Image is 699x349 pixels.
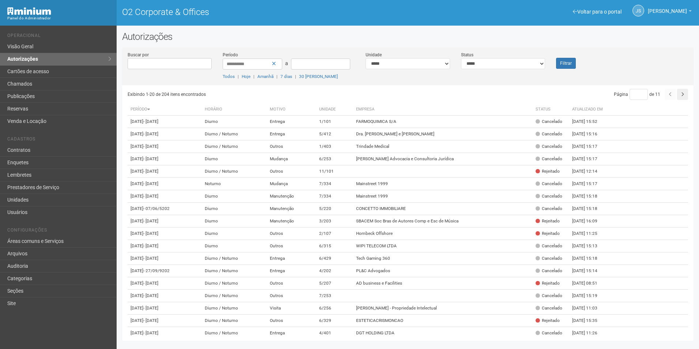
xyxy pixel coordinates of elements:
[128,116,202,128] td: [DATE]
[202,290,267,302] td: Diurno / Noturno
[143,305,158,311] span: - [DATE]
[128,165,202,178] td: [DATE]
[143,169,158,174] span: - [DATE]
[267,265,317,277] td: Entrega
[569,327,609,339] td: [DATE] 11:26
[295,74,296,79] span: |
[536,318,560,324] div: Rejeitado
[143,119,158,124] span: - [DATE]
[569,277,609,290] td: [DATE] 08:51
[276,74,277,79] span: |
[569,190,609,203] td: [DATE] 15:18
[353,153,532,165] td: [PERSON_NAME] Advocacia e Consultoria Jurídica
[143,156,158,161] span: - [DATE]
[128,104,202,116] th: Período
[569,104,609,116] th: Atualizado em
[569,128,609,140] td: [DATE] 15:16
[316,327,353,339] td: 4/401
[267,153,317,165] td: Mudança
[143,243,158,248] span: - [DATE]
[614,92,660,97] span: Página de 11
[353,190,532,203] td: Mainstreet 1999
[316,104,353,116] th: Unidade
[569,228,609,240] td: [DATE] 11:25
[316,240,353,252] td: 6/315
[202,116,267,128] td: Diurno
[128,265,202,277] td: [DATE]
[143,330,158,335] span: - [DATE]
[353,315,532,327] td: ESTETICACRISMONCAO
[202,327,267,339] td: Diurno / Noturno
[569,290,609,302] td: [DATE] 15:19
[128,52,149,58] label: Buscar por
[202,302,267,315] td: Diurno / Noturno
[143,281,158,286] span: - [DATE]
[202,228,267,240] td: Diurno
[353,265,532,277] td: PL&C Advogados
[353,178,532,190] td: Mainstreet 1999
[202,104,267,116] th: Horário
[316,116,353,128] td: 1/101
[202,215,267,228] td: Diurno
[569,215,609,228] td: [DATE] 16:09
[366,52,382,58] label: Unidade
[267,215,317,228] td: Manutenção
[536,218,560,224] div: Rejeitado
[316,228,353,240] td: 2/107
[353,327,532,339] td: DGT HOLDING LTDA
[316,252,353,265] td: 6/429
[128,327,202,339] td: [DATE]
[536,168,560,174] div: Rejeitado
[569,240,609,252] td: [DATE] 15:13
[299,74,338,79] a: 30 [PERSON_NAME]
[128,203,202,215] td: [DATE]
[316,302,353,315] td: 6/256
[242,74,250,79] a: Hoje
[353,104,532,116] th: Empresa
[202,315,267,327] td: Diurno / Noturno
[267,240,317,252] td: Outros
[316,140,353,153] td: 1/403
[267,315,317,327] td: Outros
[128,89,408,100] div: Exibindo 1-20 de 204 itens encontrados
[353,228,532,240] td: Hornbeck Offshore
[648,9,692,15] a: [PERSON_NAME]
[128,190,202,203] td: [DATE]
[569,140,609,153] td: [DATE] 15:17
[143,206,170,211] span: - 07/06/5202
[573,9,621,15] a: Voltar para o portal
[122,31,694,42] h2: Autorizações
[632,5,644,16] a: JS
[536,293,562,299] div: Cancelado
[461,52,473,58] label: Status
[143,318,158,323] span: - [DATE]
[267,104,317,116] th: Motivo
[280,74,292,79] a: 7 dias
[316,128,353,140] td: 5/412
[353,240,532,252] td: WIPI TELECOM LTDA
[143,231,158,236] span: - [DATE]
[353,203,532,215] td: CONCETTO IMMOBILIARE
[267,277,317,290] td: Outros
[128,315,202,327] td: [DATE]
[648,1,687,14] span: Jeferson Souza
[536,181,562,187] div: Cancelado
[267,290,317,302] td: Outros
[533,104,569,116] th: Status
[353,302,532,315] td: [PERSON_NAME] - Propriedade Intelectual
[316,190,353,203] td: 7/334
[143,218,158,224] span: - [DATE]
[202,203,267,215] td: Diurno
[238,74,239,79] span: |
[353,215,532,228] td: SBACEM Soc Bras de Autores Comp e Esc de Música
[569,116,609,128] td: [DATE] 15:52
[536,268,562,274] div: Cancelado
[202,277,267,290] td: Diurno / Noturno
[536,131,562,137] div: Cancelado
[569,165,609,178] td: [DATE] 12:14
[267,178,317,190] td: Mudança
[143,293,158,298] span: - [DATE]
[128,240,202,252] td: [DATE]
[267,128,317,140] td: Entrega
[569,252,609,265] td: [DATE] 15:18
